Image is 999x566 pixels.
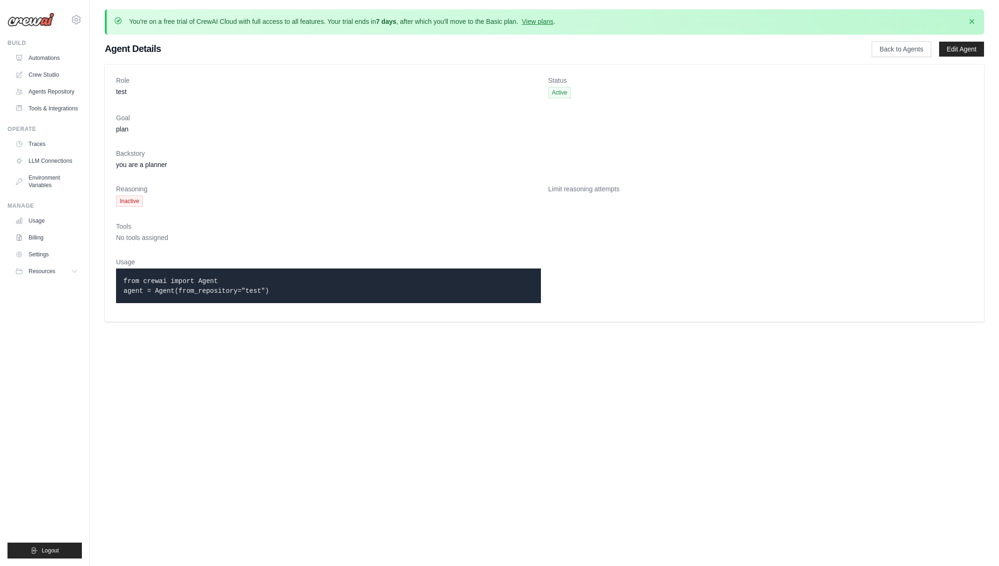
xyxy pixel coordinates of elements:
dd: you are a planner [116,160,973,169]
div: Operate [7,125,82,133]
dt: Limit reasoning attempts [548,184,973,194]
div: Manage [7,202,82,210]
p: You're on a free trial of CrewAI Cloud with full access to all features. Your trial ends in , aft... [129,17,555,26]
a: Billing [11,230,82,245]
button: Resources [11,264,82,279]
dt: Role [116,76,541,85]
dd: test [116,87,541,96]
span: No tools assigned [116,234,168,241]
span: Inactive [116,196,143,207]
a: LLM Connections [11,153,82,168]
div: Build [7,39,82,47]
a: Crew Studio [11,67,82,82]
span: Resources [29,268,55,275]
a: Traces [11,137,82,152]
dt: Backstory [116,149,973,158]
strong: 7 days [376,18,396,25]
dd: plan [116,124,973,134]
a: Edit Agent [939,42,984,57]
span: Logout [42,547,59,554]
a: Tools & Integrations [11,101,82,116]
dt: Status [548,76,973,85]
a: Back to Agents [872,41,931,57]
dt: Usage [116,257,541,267]
a: Automations [11,51,82,65]
img: Logo [7,13,54,27]
a: Settings [11,247,82,262]
a: View plans [522,18,553,25]
span: Active [548,87,571,98]
a: Agents Repository [11,84,82,99]
code: from crewai import Agent agent = Agent(from_repository="test") [124,277,269,295]
a: Usage [11,213,82,228]
button: Logout [7,543,82,559]
dt: Reasoning [116,184,541,194]
a: Environment Variables [11,170,82,193]
dt: Goal [116,113,973,123]
h1: Agent Details [105,42,842,55]
dt: Tools [116,222,973,231]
